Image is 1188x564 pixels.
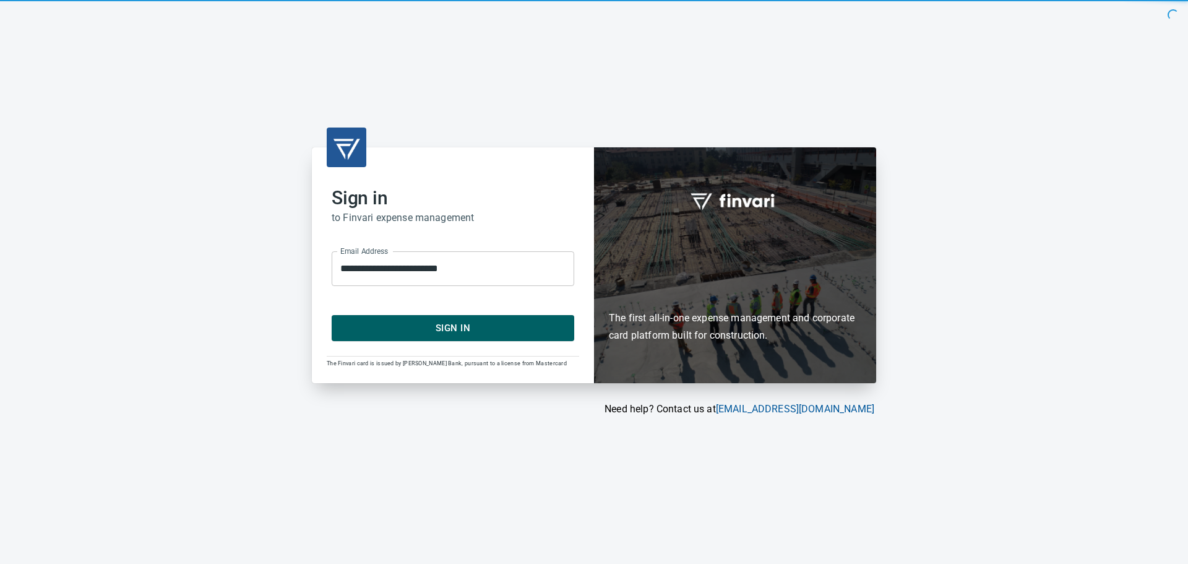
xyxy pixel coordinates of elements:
h2: Sign in [332,187,574,209]
div: Finvari [594,147,876,383]
img: fullword_logo_white.png [689,186,781,215]
span: The Finvari card is issued by [PERSON_NAME] Bank, pursuant to a license from Mastercard [327,360,567,367]
img: transparent_logo.png [332,132,361,162]
p: Need help? Contact us at [312,402,874,417]
span: Sign In [345,320,561,336]
h6: The first all-in-one expense management and corporate card platform built for construction. [609,238,861,345]
button: Sign In [332,315,574,341]
h6: to Finvari expense management [332,209,574,227]
a: [EMAIL_ADDRESS][DOMAIN_NAME] [716,403,874,415]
